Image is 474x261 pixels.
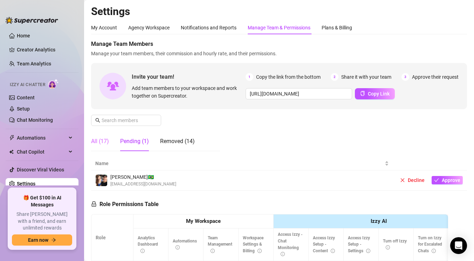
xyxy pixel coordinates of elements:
[442,177,460,183] span: Approve
[17,167,64,172] a: Discover Viral Videos
[412,73,459,81] span: Approve their request
[17,95,35,100] a: Content
[256,73,321,81] span: Copy the link from the bottom
[211,249,215,253] span: info-circle
[331,249,335,253] span: info-circle
[91,5,467,18] h2: Settings
[186,218,221,224] strong: My Workspace
[331,73,338,81] span: 2
[181,24,236,31] div: Notifications and Reports
[278,232,303,257] span: Access Izzy - Chat Monitoring
[91,137,109,146] div: All (17)
[95,160,383,167] span: Name
[9,149,14,154] img: Chat Copilot
[10,82,45,88] span: Izzy AI Chatter
[17,61,51,66] a: Team Analytics
[91,40,467,48] span: Manage Team Members
[132,72,246,81] span: Invite your team!
[366,249,370,253] span: info-circle
[348,235,370,254] span: Access Izzy Setup - Settings
[246,73,253,81] span: 1
[110,173,176,181] span: [PERSON_NAME] 🇧🇷
[48,79,59,89] img: AI Chatter
[91,201,97,207] span: lock
[102,117,151,124] input: Search members
[176,245,180,249] span: info-circle
[9,135,15,141] span: thunderbolt
[6,17,58,24] img: logo-BBDzfeDw.svg
[110,181,176,188] span: [EMAIL_ADDRESS][DOMAIN_NAME]
[400,178,405,183] span: close
[432,249,436,253] span: info-circle
[140,249,145,253] span: info-circle
[91,157,393,170] th: Name
[28,237,48,243] span: Earn now
[397,176,427,184] button: Decline
[12,234,72,246] button: Earn nowarrow-right
[281,252,285,256] span: info-circle
[17,132,67,143] span: Automations
[386,245,390,249] span: info-circle
[91,200,159,209] h5: Role Permissions Table
[322,24,352,31] div: Plans & Billing
[17,44,73,55] a: Creator Analytics
[173,239,197,250] span: Automations
[432,176,463,184] button: Approve
[208,235,232,254] span: Team Management
[450,237,467,254] div: Open Intercom Messenger
[12,195,72,208] span: 🎁 Get $100 in AI Messages
[12,211,72,232] span: Share [PERSON_NAME] with a friend, and earn unlimited rewards
[371,218,387,224] strong: Izzy AI
[360,91,365,96] span: copy
[257,249,262,253] span: info-circle
[368,91,390,97] span: Copy Link
[401,73,409,81] span: 3
[313,235,335,254] span: Access Izzy Setup - Content
[95,118,100,123] span: search
[17,146,67,157] span: Chat Copilot
[434,178,439,183] span: check
[17,117,53,123] a: Chat Monitoring
[91,214,133,261] th: Role
[17,33,30,38] a: Home
[341,73,391,81] span: Share it with your team
[91,24,117,31] div: My Account
[96,175,107,186] img: Samiris Alves de Melo
[355,88,395,99] button: Copy Link
[132,84,243,100] span: Add team members to your workspace and work together on Supercreator.
[17,181,35,186] a: Settings
[418,235,442,254] span: Turn on Izzy for Escalated Chats
[160,137,195,146] div: Removed (14)
[138,235,158,254] span: Analytics Dashboard
[91,50,467,57] span: Manage your team members, their commission and hourly rate, and their permissions.
[120,137,149,146] div: Pending (1)
[128,24,170,31] div: Agency Workspace
[383,239,407,250] span: Turn off Izzy
[408,177,425,183] span: Decline
[51,238,56,242] span: arrow-right
[248,24,310,31] div: Manage Team & Permissions
[17,106,30,112] a: Setup
[243,235,263,254] span: Workspace Settings & Billing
